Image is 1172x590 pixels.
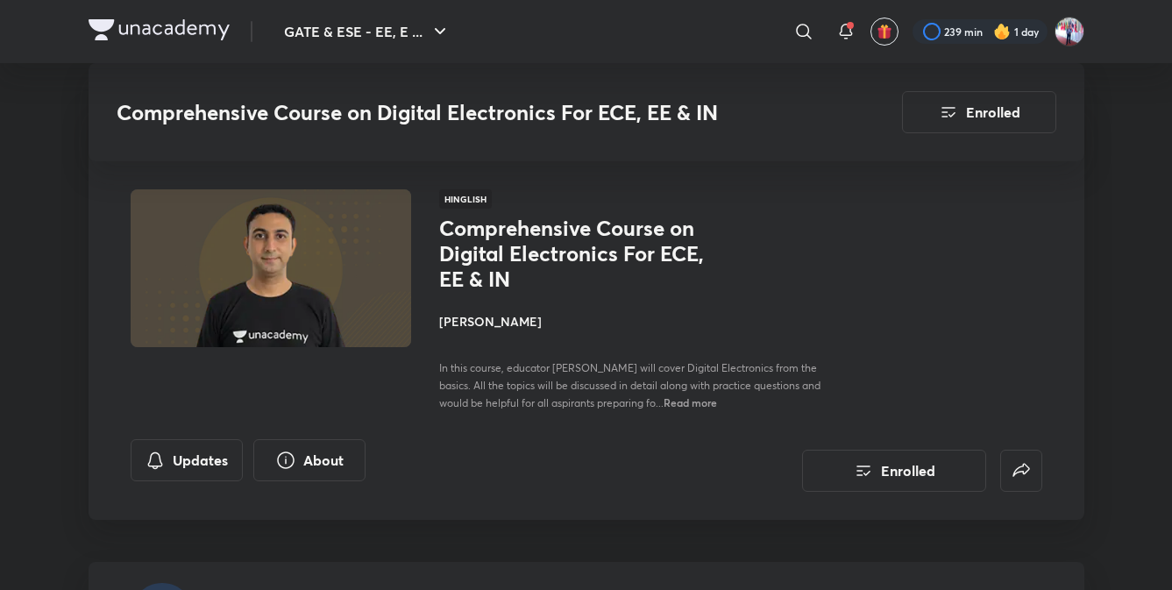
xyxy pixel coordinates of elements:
a: Company Logo [89,19,230,45]
span: Read more [664,395,717,409]
img: Pradeep Kumar [1055,17,1084,46]
span: In this course, educator [PERSON_NAME] will cover Digital Electronics from the basics. All the to... [439,361,820,409]
img: streak [993,23,1011,40]
button: GATE & ESE - EE, E ... [273,14,461,49]
h1: Comprehensive Course on Digital Electronics For ECE, EE & IN [439,216,726,291]
button: avatar [870,18,899,46]
button: About [253,439,366,481]
img: avatar [877,24,892,39]
img: Thumbnail [127,188,413,349]
button: Updates [131,439,243,481]
button: Enrolled [902,91,1056,133]
button: false [1000,450,1042,492]
span: Hinglish [439,189,492,209]
h3: Comprehensive Course on Digital Electronics For ECE, EE & IN [117,100,803,125]
img: Company Logo [89,19,230,40]
button: Enrolled [802,450,986,492]
h4: [PERSON_NAME] [439,312,832,331]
